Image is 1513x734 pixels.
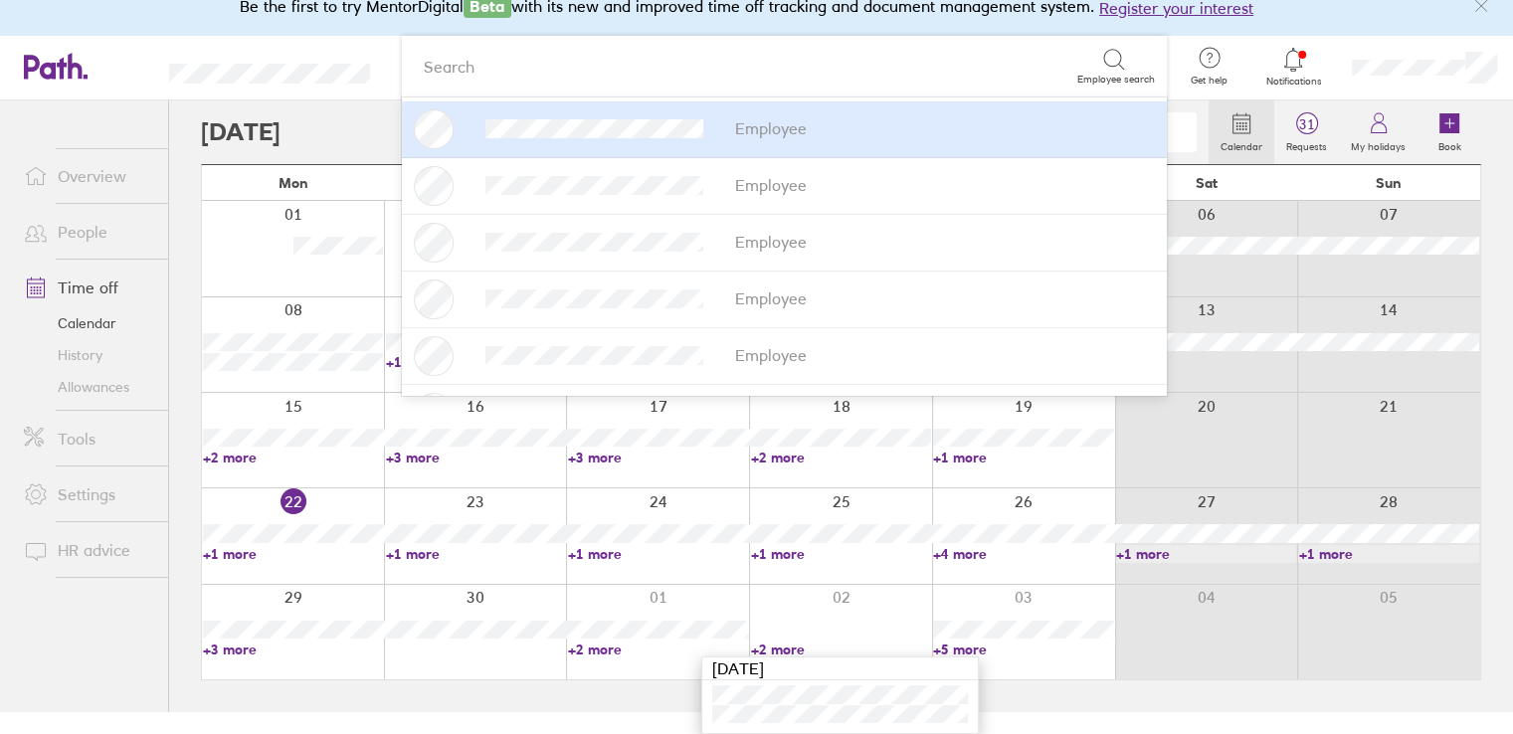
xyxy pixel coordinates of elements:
span: Notifications [1261,76,1326,88]
a: +1 more [751,545,932,563]
div: Search [424,57,474,75]
a: +1 more [203,545,384,563]
span: 31 [1274,116,1339,132]
span: Sat [1196,175,1218,191]
span: Sun [1376,175,1402,191]
a: +4 more [933,545,1114,563]
a: +3 more [568,449,749,466]
div: Employee [735,176,807,194]
a: +1 more [1298,545,1479,563]
a: Calendar [8,307,168,339]
a: +2 more [751,641,932,658]
a: HR advice [8,530,168,570]
label: Book [1426,135,1473,153]
a: +3 more [386,449,567,466]
div: Employee [735,346,807,364]
a: +1 more [1116,545,1297,563]
label: Requests [1274,135,1339,153]
a: +1 more [386,545,567,563]
a: +1 more [933,449,1114,466]
a: Notifications [1261,46,1326,88]
label: Calendar [1209,135,1274,153]
a: Calendar [1209,100,1274,164]
div: Employee [735,119,807,137]
a: +2 more [751,449,932,466]
label: My holidays [1339,135,1418,153]
a: Overview [8,156,168,196]
a: Book [1418,100,1481,164]
a: +1 more [568,545,749,563]
a: Allowances [8,371,168,403]
a: History [8,339,168,371]
a: +3 more [203,641,384,658]
a: +2 more [568,641,749,658]
a: +2 more [203,449,384,466]
span: Get help [1177,75,1241,87]
a: +1 more [386,353,567,371]
a: My holidays [1339,100,1418,164]
span: Mon [279,175,308,191]
span: Employee search [1077,74,1155,86]
a: Tools [8,419,168,459]
div: [DATE] [702,657,978,680]
a: 31Requests [1274,100,1339,164]
div: Employee [735,233,807,251]
a: Time off [8,268,168,307]
a: +5 more [933,641,1114,658]
a: People [8,212,168,252]
div: Employee [735,289,807,307]
a: Settings [8,474,168,514]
